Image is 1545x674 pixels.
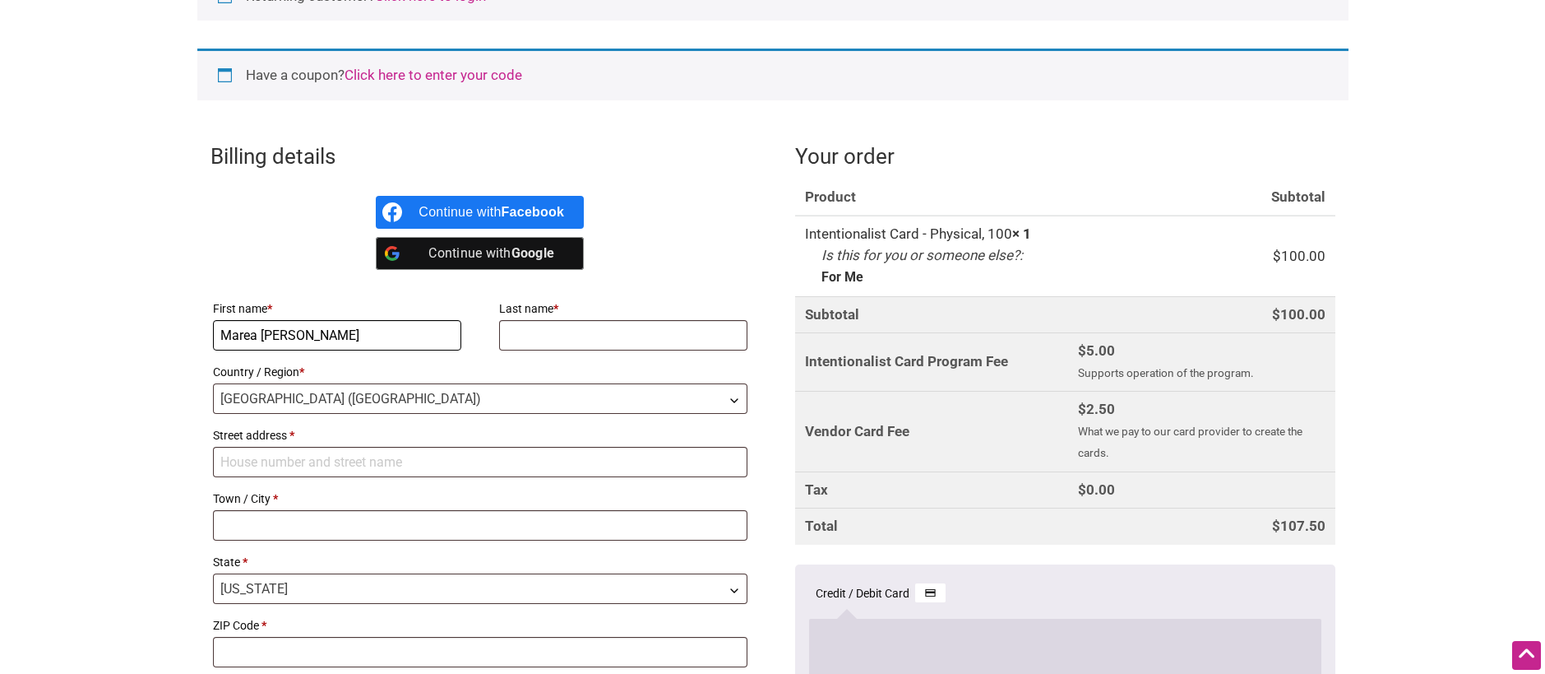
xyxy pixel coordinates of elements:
[1078,401,1115,417] bdi: 2.50
[213,551,748,574] label: State
[214,574,747,603] span: Washington
[376,237,584,270] a: Continue with <b>Google</b>
[210,142,751,171] h3: Billing details
[502,205,565,219] b: Facebook
[1272,306,1325,323] bdi: 100.00
[213,487,748,510] label: Town / City
[1078,342,1115,359] bdi: 5.00
[345,67,522,83] a: Enter your coupon code
[915,583,946,603] img: Credit / Debit Card
[213,383,748,414] span: Country / Region
[821,271,863,284] p: For Me
[1078,481,1115,498] bdi: 0.00
[214,384,747,413] span: United States (US)
[213,424,748,447] label: Street address
[795,296,1068,333] th: Subtotal
[1068,179,1335,216] th: Subtotal
[795,472,1068,509] th: Tax
[795,391,1068,472] th: Vendor Card Fee
[1078,366,1254,379] small: Supports operation of the program.
[821,245,1023,267] dt: Is this for you or someone else?:
[1078,481,1086,498] span: $
[795,216,1068,295] td: Intentionalist Card - Physical, 100
[1078,401,1086,417] span: $
[419,196,564,229] div: Continue with
[795,332,1068,391] th: Intentionalist Card Program Fee
[1078,425,1302,460] small: What we pay to our card provider to create the cards.
[213,574,748,604] span: State
[1012,225,1031,242] strong: × 1
[511,245,555,261] b: Google
[376,196,584,229] a: Continue with <b>Facebook</b>
[499,297,748,320] label: Last name
[213,360,748,383] label: Country / Region
[213,447,748,477] input: House number and street name
[816,583,946,604] label: Credit / Debit Card
[1272,518,1325,534] bdi: 107.50
[213,614,748,637] label: ZIP Code
[197,49,1348,100] div: Have a coupon?
[419,237,564,270] div: Continue with
[795,142,1335,171] h3: Your order
[1272,306,1280,323] span: $
[1273,248,1325,264] bdi: 100.00
[213,297,462,320] label: First name
[795,179,1068,216] th: Product
[1272,518,1280,534] span: $
[1512,641,1541,670] div: Scroll Back to Top
[1078,342,1086,359] span: $
[1273,248,1281,264] span: $
[795,508,1068,545] th: Total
